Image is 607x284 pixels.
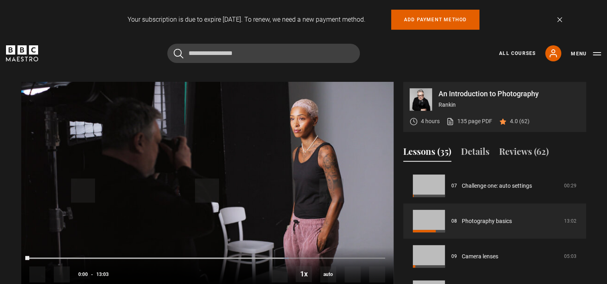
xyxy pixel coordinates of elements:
span: auto [320,266,336,282]
button: Fullscreen [369,266,385,282]
button: Next Lesson [272,266,288,282]
button: Details [461,145,489,162]
button: Playback Rate [296,266,312,282]
button: Submit the search query [174,49,183,59]
p: 4 hours [421,117,440,126]
a: All Courses [499,50,536,57]
p: Your subscription is due to expire [DATE]. To renew, we need a new payment method. [128,15,365,24]
a: Add payment method [391,10,480,30]
span: 0:00 [78,267,88,282]
div: Current quality: 720p [320,266,336,282]
button: Lessons (35) [403,145,451,162]
svg: BBC Maestro [6,45,38,61]
span: - [91,272,93,277]
span: 13:03 [96,267,109,282]
input: Search [167,44,360,63]
a: Challenge one: auto settings [462,182,532,190]
button: Mute [54,266,70,282]
button: Captions [345,266,361,282]
a: Camera lenses [462,252,498,261]
p: An Introduction to Photography [439,90,580,97]
p: Rankin [439,101,580,109]
button: Reviews (62) [499,145,549,162]
a: 135 page PDF [446,117,492,126]
button: Pause [29,266,45,282]
button: Toggle navigation [571,50,601,58]
a: Photography basics [462,217,512,225]
p: 4.0 (62) [510,117,530,126]
div: Progress Bar [29,258,385,259]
